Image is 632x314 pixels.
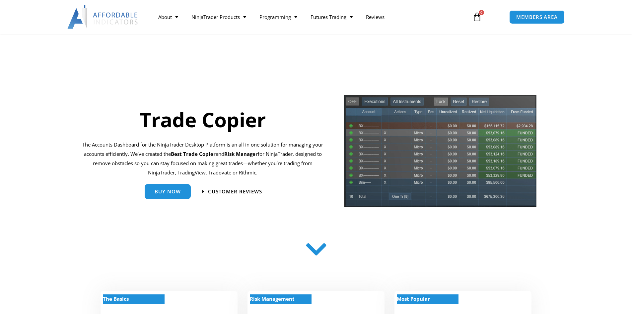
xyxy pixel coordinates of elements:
[67,5,139,29] img: LogoAI | Affordable Indicators – NinjaTrader
[253,9,304,25] a: Programming
[250,295,295,302] strong: Risk Management
[208,189,262,194] span: Customer Reviews
[171,151,216,157] b: Best Trade Copier
[359,9,391,25] a: Reviews
[155,189,181,194] span: Buy Now
[343,94,537,213] img: tradecopier | Affordable Indicators – NinjaTrader
[202,189,262,194] a: Customer Reviews
[82,140,323,177] p: The Accounts Dashboard for the NinjaTrader Desktop Platform is an all in one solution for managin...
[103,295,129,302] strong: The Basics
[152,9,465,25] nav: Menu
[479,10,484,15] span: 0
[152,9,185,25] a: About
[509,10,565,24] a: MEMBERS AREA
[462,7,492,27] a: 0
[145,184,191,199] a: Buy Now
[304,9,359,25] a: Futures Trading
[397,295,430,302] strong: Most Popular
[82,106,323,134] h1: Trade Copier
[516,15,558,20] span: MEMBERS AREA
[185,9,253,25] a: NinjaTrader Products
[224,151,258,157] strong: Risk Manager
